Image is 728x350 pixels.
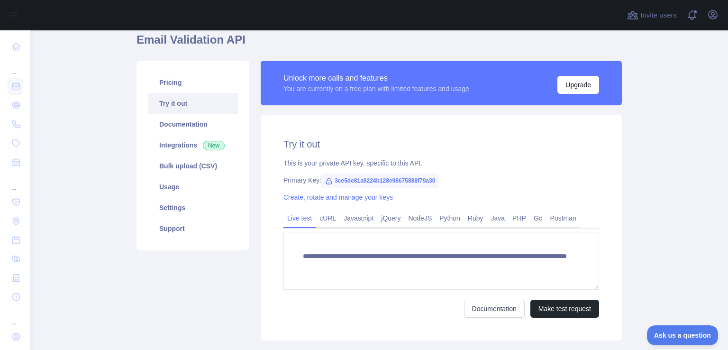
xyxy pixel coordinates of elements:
a: Settings [148,197,238,218]
h2: Try it out [283,138,599,151]
a: Python [436,211,464,226]
a: Javascript [340,211,377,226]
a: Documentation [148,114,238,135]
div: You are currently on a free plan with limited features and usage [283,84,469,93]
iframe: Toggle Customer Support [647,325,719,345]
a: Postman [546,211,580,226]
a: cURL [316,211,340,226]
a: jQuery [377,211,404,226]
span: 3ce5de81a8224b128e98675888f79a30 [321,174,439,188]
div: ... [8,173,23,192]
a: Ruby [464,211,487,226]
div: ... [8,307,23,326]
button: Invite users [625,8,679,23]
a: NodeJS [404,211,436,226]
a: Documentation [464,300,525,318]
a: Pricing [148,72,238,93]
div: This is your private API key, specific to this API. [283,158,599,168]
a: Integrations New [148,135,238,156]
button: Upgrade [557,76,599,94]
a: Try it out [148,93,238,114]
div: Unlock more calls and features [283,73,469,84]
a: Java [487,211,509,226]
a: Go [530,211,546,226]
span: Invite users [640,10,677,21]
button: Make test request [530,300,599,318]
a: Usage [148,176,238,197]
div: Primary Key: [283,175,599,185]
a: Create, rotate and manage your keys [283,193,393,201]
span: New [203,141,225,150]
a: PHP [509,211,530,226]
h1: Email Validation API [136,32,622,55]
a: Support [148,218,238,239]
a: Live test [283,211,316,226]
a: Bulk upload (CSV) [148,156,238,176]
div: ... [8,57,23,76]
